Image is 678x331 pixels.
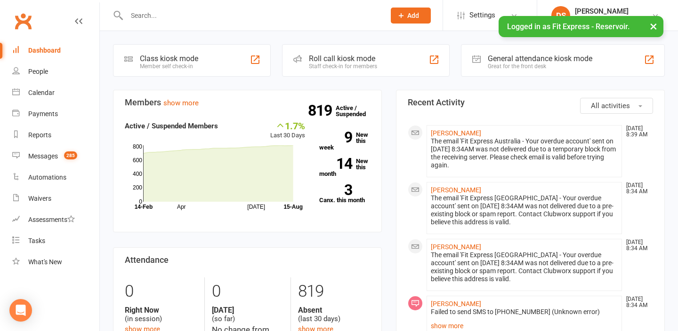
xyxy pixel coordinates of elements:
div: Staff check-in for members [309,63,377,70]
a: 3Canx. this month [319,184,370,203]
a: show more [163,99,199,107]
div: Messages [28,152,58,160]
a: Messages 285 [12,146,99,167]
a: Dashboard [12,40,99,61]
span: 285 [64,151,77,159]
span: Add [407,12,419,19]
div: General attendance kiosk mode [488,54,592,63]
a: Assessments [12,209,99,230]
div: Assessments [28,216,75,223]
a: What's New [12,252,99,273]
a: Reports [12,125,99,146]
div: 819 [298,277,370,306]
div: Payments [28,110,58,118]
strong: 819 [308,103,336,118]
div: 0 [125,277,197,306]
div: Open Intercom Messenger [9,299,32,322]
div: The email 'Fit Express [GEOGRAPHIC_DATA] - Your overdue account' sent on [DATE] 8:34AM was not de... [431,251,618,283]
div: DS [551,6,570,25]
a: Calendar [12,82,99,103]
button: × [645,16,662,36]
div: 0 [212,277,284,306]
h3: Recent Activity [408,98,653,107]
div: (so far) [212,306,284,323]
div: Roll call kiosk mode [309,54,377,63]
div: The email 'Fit Express Australia - Your overdue account' sent on [DATE] 8:34AM was not delivered ... [431,137,618,169]
div: What's New [28,258,62,266]
h3: Attendance [125,255,370,265]
div: (in session) [125,306,197,323]
div: Reports [28,131,51,139]
div: Automations [28,173,66,181]
a: Waivers [12,188,99,209]
a: [PERSON_NAME] [431,243,481,251]
div: Tasks [28,237,45,244]
a: Payments [12,103,99,125]
a: [PERSON_NAME] [431,129,481,137]
strong: Right Now [125,306,197,315]
div: The email 'Fit Express [GEOGRAPHIC_DATA] - Your overdue account' sent on [DATE] 8:34AM was not de... [431,194,618,226]
strong: Active / Suspended Members [125,122,218,130]
time: [DATE] 8:39 AM [621,126,653,138]
div: (last 30 days) [298,306,370,323]
strong: Absent [298,306,370,315]
div: Great for the front desk [488,63,592,70]
input: Search... [124,9,379,22]
span: All activities [591,102,630,110]
strong: [DATE] [212,306,284,315]
a: People [12,61,99,82]
strong: 9 [319,130,352,144]
button: Add [391,8,431,24]
div: Last 30 Days [270,120,305,141]
a: [PERSON_NAME] [431,300,481,307]
span: Logged in as Fit Express - Reservoir. [507,22,630,31]
div: Calendar [28,89,55,96]
div: [PERSON_NAME] [575,7,639,16]
div: Member self check-in [140,63,198,70]
a: 14New this month [319,158,370,177]
div: Class kiosk mode [140,54,198,63]
h3: Members [125,98,370,107]
a: 819Active / Suspended [336,98,377,124]
a: Tasks [12,230,99,252]
a: Automations [12,167,99,188]
div: Dashboard [28,47,61,54]
strong: 14 [319,157,352,171]
a: 9New this week [319,132,370,150]
time: [DATE] 8:34 AM [621,182,653,195]
a: Clubworx [11,9,35,33]
time: [DATE] 8:34 AM [621,296,653,308]
strong: 3 [319,183,352,197]
a: [PERSON_NAME] [431,186,481,194]
div: People [28,68,48,75]
div: Waivers [28,195,51,202]
div: 1.7% [270,120,305,131]
time: [DATE] 8:34 AM [621,239,653,252]
div: Fit Express - Reservoir [575,16,639,24]
button: All activities [580,98,653,114]
span: Settings [469,5,495,26]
